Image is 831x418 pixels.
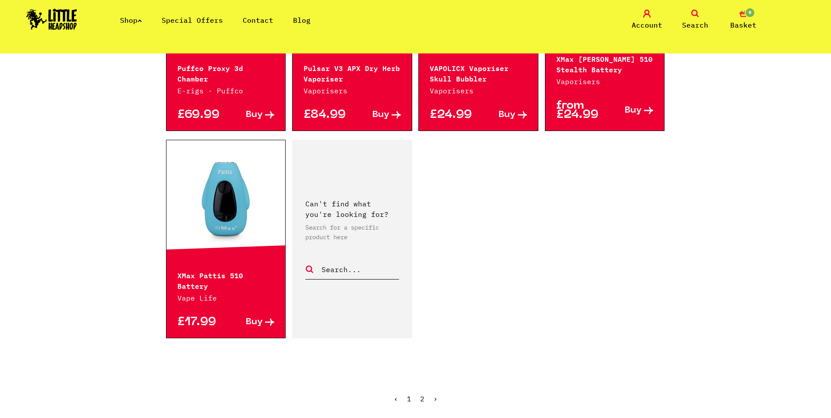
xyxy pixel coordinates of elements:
[499,110,516,120] span: Buy
[682,20,708,30] span: Search
[226,318,274,327] a: Buy
[177,293,275,303] p: Vape Life
[246,110,263,120] span: Buy
[177,269,275,290] p: XMax Pattis 510 Battery
[730,20,757,30] span: Basket
[372,110,389,120] span: Buy
[304,62,401,83] p: Pulsar V3 APX Dry Herb Vaporiser
[556,101,605,120] p: from £24.99
[177,85,275,96] p: E-rigs · Puffco
[632,20,662,30] span: Account
[430,110,478,120] p: £24.99
[305,198,399,220] p: Can't find what you're looking for?
[605,101,654,120] a: Buy
[721,10,765,30] a: 0 Basket
[673,10,717,30] a: Search
[394,395,398,402] li: « Previous
[352,110,401,120] a: Buy
[556,76,654,87] p: Vaporisers
[162,16,223,25] a: Special Offers
[226,110,274,120] a: Buy
[304,85,401,96] p: Vaporisers
[556,53,654,74] p: XMax [PERSON_NAME] 510 Stealth Battery
[243,16,273,25] a: Contact
[745,7,755,18] span: 0
[321,264,399,275] input: Search...
[177,110,226,120] p: £69.99
[305,223,399,242] p: Search for a specific product here
[26,9,77,30] img: Little Head Shop Logo
[304,110,352,120] p: £84.99
[420,394,424,403] a: 2
[177,62,275,83] p: Puffco Proxy 3d Chamber
[120,16,142,25] a: Shop
[430,85,527,96] p: Vaporisers
[246,318,263,327] span: Buy
[293,16,311,25] a: Blog
[177,318,226,327] p: £17.99
[430,62,527,83] p: VAPOLICX Vaporiser Skull Bubbler
[625,106,642,115] span: Buy
[478,110,527,120] a: Buy
[407,394,411,403] span: 1
[394,394,398,403] span: ‹
[433,394,438,403] a: Next »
